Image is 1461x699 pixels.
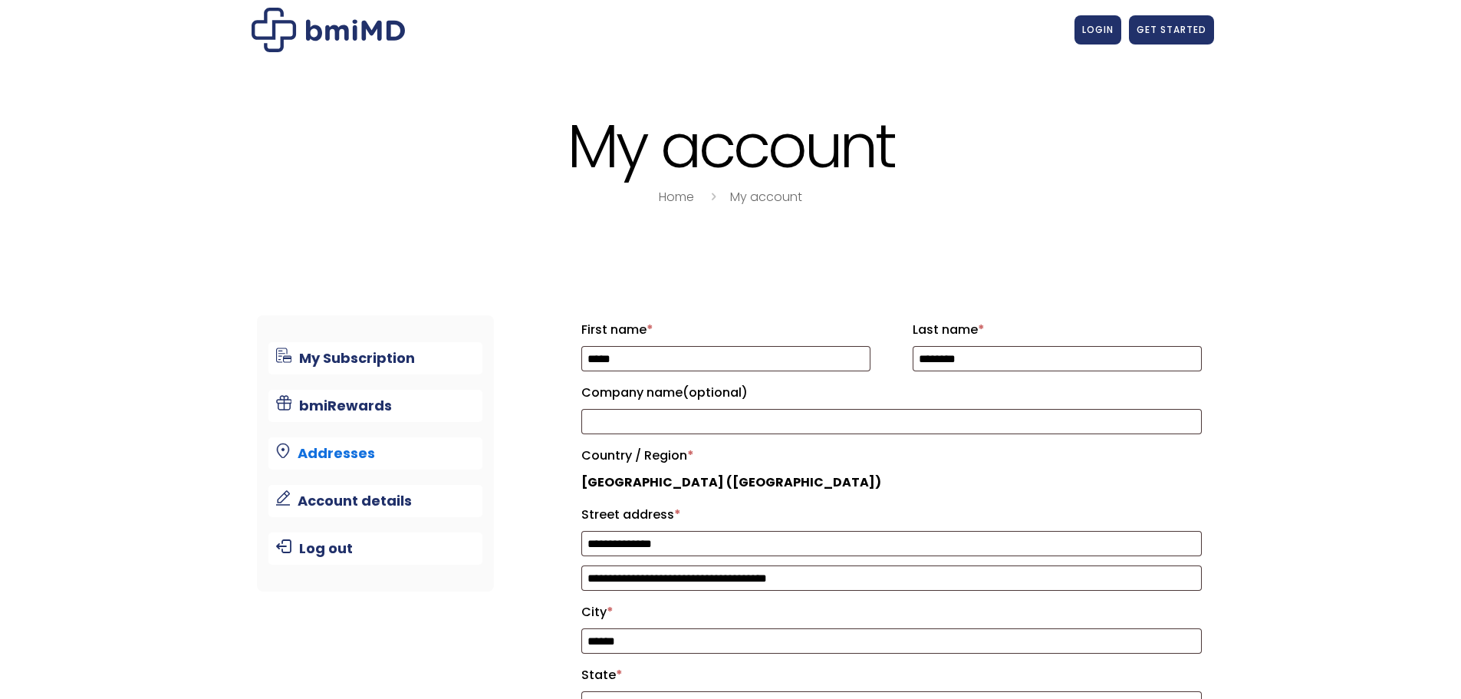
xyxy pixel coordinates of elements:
[913,318,1202,342] label: Last name
[683,384,748,401] span: (optional)
[1082,23,1114,36] span: LOGIN
[268,342,482,374] a: My Subscription
[1137,23,1206,36] span: GET STARTED
[581,381,1202,405] label: Company name
[268,485,482,517] a: Account details
[730,188,802,206] a: My account
[257,315,494,592] nav: Account pages
[252,8,405,52] img: My account
[1129,15,1214,45] a: GET STARTED
[581,318,870,342] label: First name
[705,188,722,206] i: breadcrumbs separator
[248,114,1214,179] h1: My account
[581,663,1202,687] label: State
[268,390,482,422] a: bmiRewards
[1074,15,1121,45] a: LOGIN
[581,473,881,491] strong: [GEOGRAPHIC_DATA] ([GEOGRAPHIC_DATA])
[581,600,1202,625] label: City
[581,503,1202,527] label: Street address
[268,532,482,565] a: Log out
[659,188,694,206] a: Home
[268,437,482,470] a: Addresses
[581,443,1202,468] label: Country / Region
